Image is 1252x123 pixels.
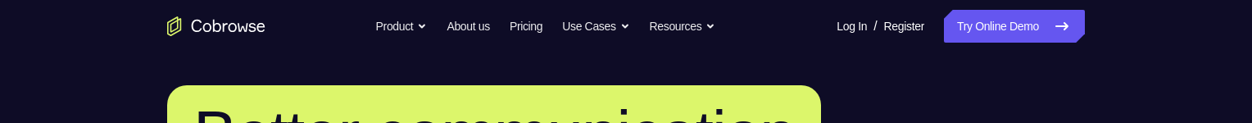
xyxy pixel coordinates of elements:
a: About us [447,10,489,43]
button: Product [376,10,428,43]
a: Go to the home page [167,16,265,36]
span: / [873,16,877,36]
a: Try Online Demo [944,10,1085,43]
a: Pricing [510,10,542,43]
a: Register [884,10,924,43]
button: Use Cases [562,10,629,43]
button: Resources [650,10,716,43]
a: Log In [837,10,867,43]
